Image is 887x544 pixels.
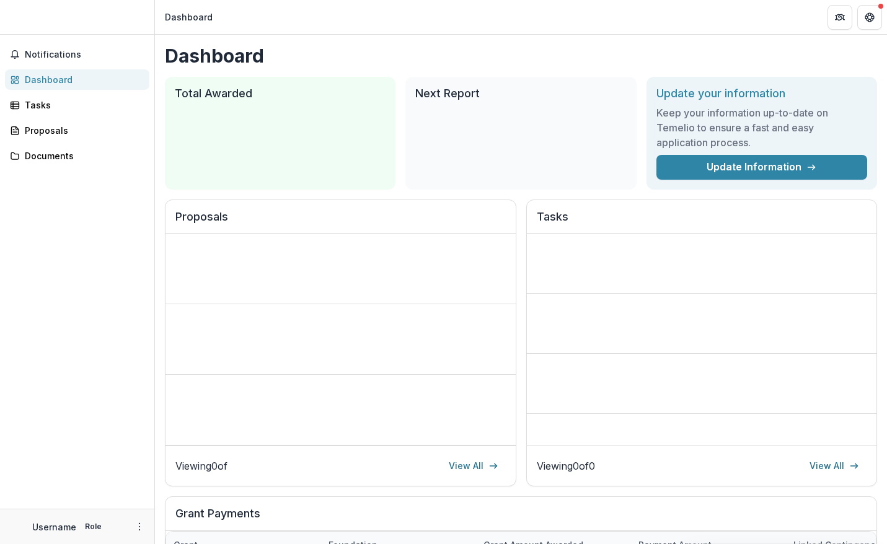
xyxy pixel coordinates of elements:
[5,120,149,141] a: Proposals
[132,519,147,534] button: More
[25,73,139,86] div: Dashboard
[160,8,218,26] nav: breadcrumb
[5,146,149,166] a: Documents
[25,99,139,112] div: Tasks
[656,155,867,180] a: Update Information
[175,458,227,473] p: Viewing 0 of
[25,149,139,162] div: Documents
[25,50,144,60] span: Notifications
[857,5,882,30] button: Get Help
[175,87,386,100] h2: Total Awarded
[537,210,867,234] h2: Tasks
[441,456,506,476] a: View All
[175,507,867,530] h2: Grant Payments
[537,458,595,473] p: Viewing 0 of 0
[32,520,76,533] p: Username
[175,210,506,234] h2: Proposals
[165,45,877,67] h1: Dashboard
[802,456,867,476] a: View All
[415,87,626,100] h2: Next Report
[5,95,149,115] a: Tasks
[25,124,139,137] div: Proposals
[656,87,867,100] h2: Update your information
[656,105,867,150] h3: Keep your information up-to-date on Temelio to ensure a fast and easy application process.
[5,69,149,90] a: Dashboard
[827,5,852,30] button: Partners
[5,45,149,64] button: Notifications
[81,521,105,532] p: Role
[165,11,213,24] div: Dashboard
